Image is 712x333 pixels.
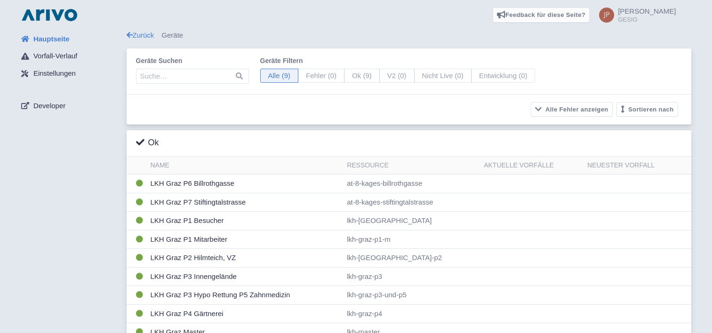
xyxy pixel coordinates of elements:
span: Ok (9) [344,69,380,83]
td: at-8-kages-billrothgasse [343,174,480,193]
span: [PERSON_NAME] [618,7,676,15]
th: Aktuelle Vorfälle [480,157,584,174]
span: Developer [33,101,65,111]
td: LKH Graz P3 Hypo Rettung P5 Zahnmedizin [147,286,344,305]
td: lkh-[GEOGRAPHIC_DATA] [343,212,480,230]
th: Neuester Vorfall [584,157,691,174]
td: lkh-graz-p3-und-p5 [343,286,480,305]
a: Vorfall-Verlauf [14,48,127,65]
button: Sortieren nach [616,102,678,117]
td: at-8-kages-stiftingtalstrasse [343,193,480,212]
td: LKH Graz P4 Gärtnerei [147,304,344,323]
th: Ressource [343,157,480,174]
span: Vorfall-Verlauf [33,51,77,62]
td: lkh-[GEOGRAPHIC_DATA]-p2 [343,249,480,268]
span: Nicht Live (0) [414,69,472,83]
span: Entwicklung (0) [471,69,536,83]
td: LKH Graz P6 Billrothgasse [147,174,344,193]
img: logo [19,8,80,23]
small: GESIG [618,16,676,23]
td: LKH Graz P1 Besucher [147,212,344,230]
label: Geräte suchen [136,56,249,66]
a: [PERSON_NAME] GESIG [593,8,676,23]
input: Suche… [136,69,249,84]
a: Zurück [127,31,154,39]
span: Einstellungen [33,68,76,79]
span: V2 (0) [379,69,415,83]
a: Einstellungen [14,65,127,83]
a: Hauptseite [14,30,127,48]
label: Geräte filtern [260,56,536,66]
span: Hauptseite [33,34,70,45]
h3: Ok [136,138,159,148]
td: LKH Graz P1 Mitarbeiter [147,230,344,249]
td: LKH Graz P2 Hilmteich, VZ [147,249,344,268]
th: Name [147,157,344,174]
td: LKH Graz P3 Innengelände [147,267,344,286]
a: Feedback für diese Seite? [493,8,590,23]
a: Developer [14,97,127,115]
div: Geräte [127,30,691,41]
td: LKH Graz P7 Stiftingtalstrasse [147,193,344,212]
td: lkh-graz-p4 [343,304,480,323]
span: Fehler (0) [298,69,344,83]
td: lkh-graz-p3 [343,267,480,286]
span: Alle (9) [260,69,299,83]
button: Alle Fehler anzeigen [531,102,613,117]
td: lkh-graz-p1-m [343,230,480,249]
